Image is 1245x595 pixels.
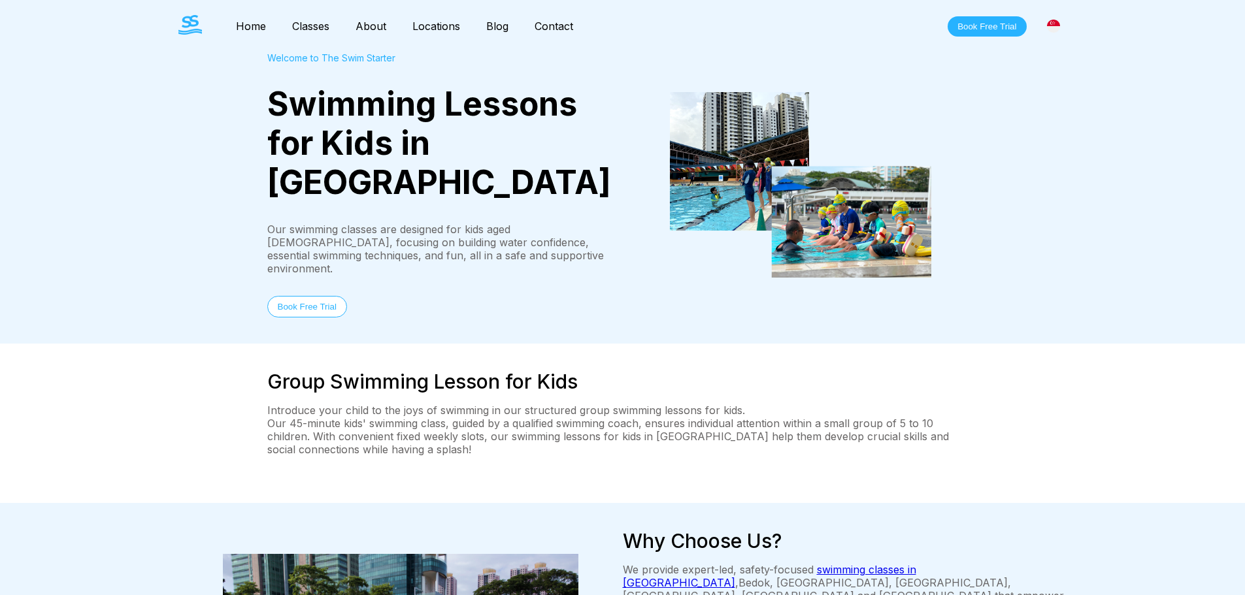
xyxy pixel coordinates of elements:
[1040,12,1067,40] div: [GEOGRAPHIC_DATA]
[223,20,279,33] a: Home
[267,223,623,275] div: Our swimming classes are designed for kids aged [DEMOGRAPHIC_DATA], focusing on building water co...
[267,84,611,202] span: Swimming Lessons for Kids in [GEOGRAPHIC_DATA]
[178,15,202,35] img: The Swim Starter Logo
[267,404,978,417] p: Introduce your child to the joys of swimming in our structured group swimming lessons for kids.
[473,20,522,33] a: Blog
[1047,20,1060,33] img: Singapore
[623,563,916,589] a: swimming classes in [GEOGRAPHIC_DATA]
[623,529,1067,553] h2: Why Choose Us?
[670,92,931,278] img: students attending a group swimming lesson for kids
[399,20,473,33] a: Locations
[948,16,1026,37] button: Book Free Trial
[342,20,399,33] a: About
[279,20,342,33] a: Classes
[267,52,623,63] div: Welcome to The Swim Starter
[267,370,978,393] h2: Group Swimming Lesson for Kids
[522,20,586,33] a: Contact
[267,296,347,317] button: Book Free Trial
[267,417,978,456] p: Our 45-minute kids' swimming class, guided by a qualified swimming coach, ensures individual atte...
